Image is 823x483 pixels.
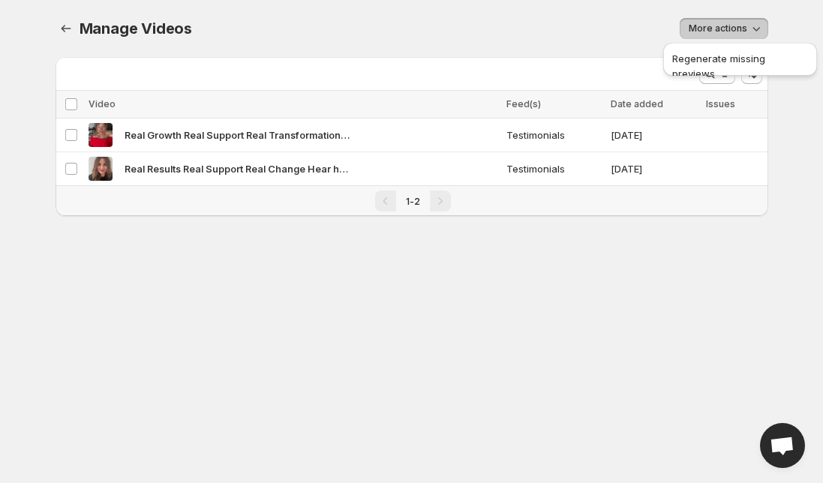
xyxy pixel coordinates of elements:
span: Date added [611,98,663,109]
img: Real Results Real Support Real Change Hear how Robin Saputo transformed her wellness journey with... [89,157,113,181]
button: Regenerate missing previews [668,47,812,84]
span: Real Results Real Support Real Change Hear how [PERSON_NAME] transformed her wellness journey wit... [125,161,350,176]
span: Manage Videos [80,19,192,37]
td: [DATE] [606,152,701,186]
button: Manage Videos [56,18,77,39]
a: Open chat [760,423,805,468]
span: Real Growth Real Support Real Transformation Hear what [PERSON_NAME] had to say after experiencin... [125,127,350,142]
span: Testimonials [506,127,602,142]
td: [DATE] [606,118,701,152]
span: More actions [689,22,747,34]
span: 1-2 [406,196,420,207]
span: Regenerate missing previews [672,52,765,79]
span: Issues [706,98,735,109]
span: Testimonials [506,161,602,176]
img: Real Growth Real Support Real Transformation Hear what rachel_tribble_ had to say after experienc... [89,123,113,147]
span: Video [89,98,116,109]
span: Feed(s) [506,98,541,109]
nav: Pagination [56,185,768,216]
button: More actions [680,18,768,39]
